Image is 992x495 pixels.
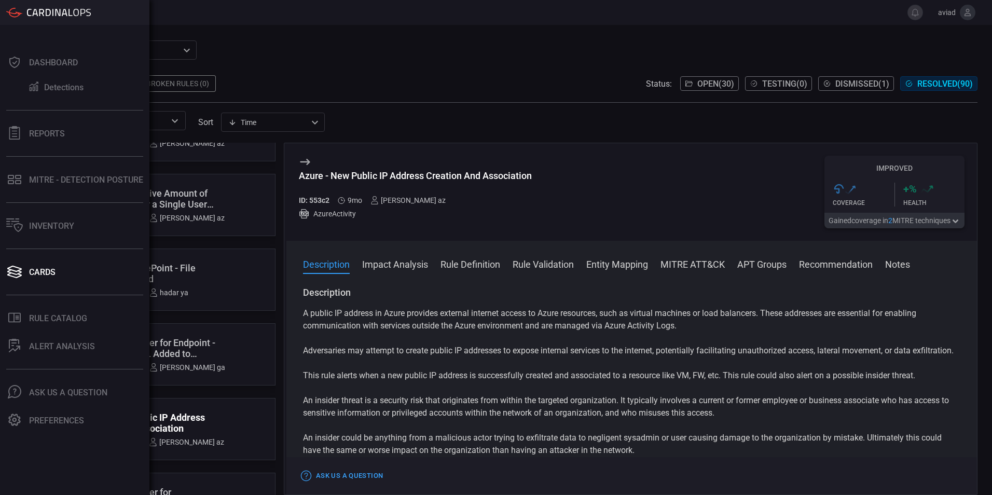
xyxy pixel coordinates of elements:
button: Dismissed(1) [818,76,894,91]
div: AzureActivity [299,209,532,219]
div: MITRE - Detection Posture [29,175,143,185]
div: Dashboard [29,58,78,67]
button: Description [303,257,350,270]
div: ALERT ANALYSIS [29,341,95,351]
p: An insider could be anything from a malicious actor trying to exfiltrate data to negligent sysadm... [303,432,960,457]
span: Open ( 30 ) [697,79,734,89]
button: APT Groups [737,257,787,270]
h5: Improved [824,164,965,172]
button: Ask Us a Question [299,468,385,484]
button: Open(30) [680,76,739,91]
span: 2 [888,216,892,225]
div: Azure - New Public IP Address Creation And Association [77,412,224,434]
div: Coverage [833,199,894,207]
div: Ask Us A Question [29,388,107,397]
span: aviad [927,8,956,17]
span: Testing ( 0 ) [762,79,807,89]
div: Preferences [29,416,84,425]
div: Azure - New Public IP Address Creation And Association [299,170,532,181]
p: This rule alerts when a new public IP address is successfully created and associated to a resourc... [303,369,960,382]
div: Rule Catalog [29,313,87,323]
div: Health [903,199,965,207]
div: [PERSON_NAME] az [149,438,224,446]
div: Inventory [29,221,74,231]
button: Impact Analysis [362,257,428,270]
span: Resolved ( 90 ) [917,79,973,89]
button: Resolved(90) [900,76,977,91]
button: Notes [885,257,910,270]
p: An insider threat is a security risk that originates from within the targeted organization. It ty... [303,394,960,419]
div: Microsoft Defender for Endpoint - Netsh Helper DLL Added to Registry [77,337,225,359]
div: Office 365 - Massive Amount of Login Failures for a Single User (APT 28) [77,188,225,210]
button: Open [168,114,182,128]
div: Cards [29,267,56,277]
div: Reports [29,129,65,139]
h3: + % [903,183,917,195]
button: Entity Mapping [586,257,648,270]
div: [PERSON_NAME] az [149,139,225,147]
span: Dec 15, 2024 10:32 AM [348,196,362,204]
div: hadar ya [149,288,188,297]
div: [PERSON_NAME] ga [149,363,225,372]
span: Dismissed ( 1 ) [835,79,889,89]
label: sort [198,117,213,127]
button: Testing(0) [745,76,812,91]
button: Rule Validation [513,257,574,270]
p: A public IP address in Azure provides external internet access to Azure resources, such as virtua... [303,307,960,332]
span: Status: [646,79,672,89]
button: Gainedcoverage in2MITRE techniques [824,213,965,228]
div: Detections [44,82,84,92]
div: Time [228,117,308,128]
div: Broken Rules (0) [140,75,216,92]
button: Recommendation [799,257,873,270]
button: MITRE ATT&CK [660,257,725,270]
h5: ID: 553c2 [299,196,329,204]
h3: Description [303,286,960,299]
p: Adversaries may attempt to create public IP addresses to expose internal services to the internet... [303,345,960,357]
button: Rule Definition [440,257,500,270]
div: [PERSON_NAME] az [149,214,225,222]
div: [PERSON_NAME] az [370,196,446,204]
